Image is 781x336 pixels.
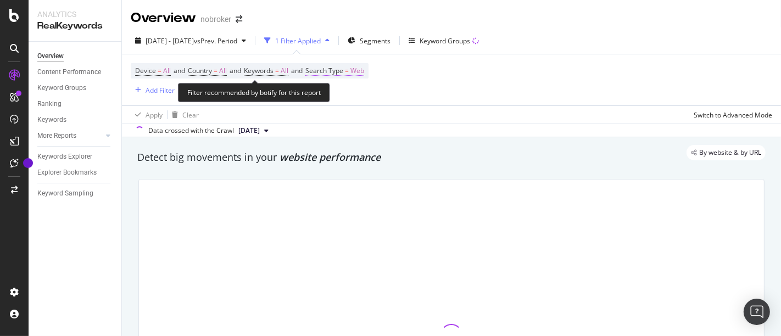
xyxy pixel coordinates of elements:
[260,32,334,49] button: 1 Filter Applied
[350,63,364,79] span: Web
[37,114,114,126] a: Keywords
[37,51,64,62] div: Overview
[37,130,103,142] a: More Reports
[744,299,770,325] div: Open Intercom Messenger
[699,149,761,156] span: By website & by URL
[131,106,163,124] button: Apply
[234,124,273,137] button: [DATE]
[131,9,196,27] div: Overview
[238,126,260,136] span: 2025 Jul. 7th
[37,98,62,110] div: Ranking
[37,167,97,178] div: Explorer Bookmarks
[23,158,33,168] div: Tooltip anchor
[200,14,231,25] div: nobroker
[37,20,113,32] div: RealKeywords
[37,82,114,94] a: Keyword Groups
[404,32,483,49] button: Keyword Groups
[146,110,163,120] div: Apply
[230,66,241,75] span: and
[37,188,93,199] div: Keyword Sampling
[146,86,175,95] div: Add Filter
[37,114,66,126] div: Keywords
[168,106,199,124] button: Clear
[37,9,113,20] div: Analytics
[37,66,101,78] div: Content Performance
[687,145,766,160] div: legacy label
[37,98,114,110] a: Ranking
[281,63,288,79] span: All
[188,66,212,75] span: Country
[37,51,114,62] a: Overview
[37,188,114,199] a: Keyword Sampling
[219,63,227,79] span: All
[236,15,242,23] div: arrow-right-arrow-left
[194,36,237,46] span: vs Prev. Period
[360,36,390,46] span: Segments
[148,126,234,136] div: Data crossed with the Crawl
[305,66,343,75] span: Search Type
[146,36,194,46] span: [DATE] - [DATE]
[37,167,114,178] a: Explorer Bookmarks
[275,66,279,75] span: =
[37,82,86,94] div: Keyword Groups
[131,83,175,97] button: Add Filter
[37,130,76,142] div: More Reports
[345,66,349,75] span: =
[37,66,114,78] a: Content Performance
[158,66,161,75] span: =
[182,110,199,120] div: Clear
[131,32,250,49] button: [DATE] - [DATE]vsPrev. Period
[174,66,185,75] span: and
[689,106,772,124] button: Switch to Advanced Mode
[163,63,171,79] span: All
[135,66,156,75] span: Device
[37,151,114,163] a: Keywords Explorer
[244,66,274,75] span: Keywords
[343,32,395,49] button: Segments
[178,83,330,102] div: Filter recommended by botify for this report
[214,66,217,75] span: =
[694,110,772,120] div: Switch to Advanced Mode
[275,36,321,46] div: 1 Filter Applied
[420,36,470,46] div: Keyword Groups
[291,66,303,75] span: and
[37,151,92,163] div: Keywords Explorer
